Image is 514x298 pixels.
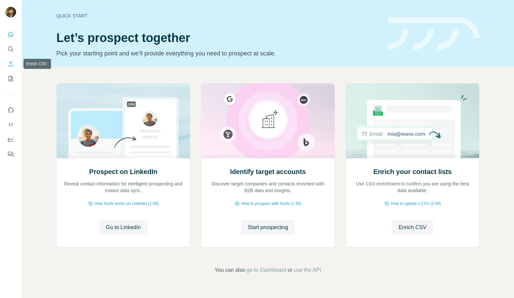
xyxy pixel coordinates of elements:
[5,104,16,116] button: Use Surfe on LinkedIn
[353,180,472,194] p: Use CSV enrichment to confirm you are using the best data available.
[392,220,433,235] button: Enrich CSV
[56,49,380,58] p: Pick your starting point and we’ll provide everything you need to prospect at scale.
[391,201,441,207] span: How to upload a CSV (2:59)
[215,266,245,274] span: You can also
[5,119,16,131] button: Use Surfe API
[388,17,479,50] img: banner
[106,223,141,231] span: Go to LinkedIn
[208,180,328,194] p: Discover target companies and contacts enriched with B2B data and insights.
[63,180,183,194] p: Reveal contact information for intelligent prospecting and instant data sync.
[5,7,16,17] img: Avatar
[201,84,335,158] img: Identify target accounts
[5,58,16,70] button: Enrich CSV
[5,73,16,85] button: My lists
[247,266,286,274] button: go to Dashboard
[373,167,452,176] h2: Enrich your contact lists
[56,12,380,19] div: Quick start
[248,223,288,231] span: Start prospecting
[241,220,295,235] button: Start prospecting
[56,84,190,158] img: Prospect on LinkedIn
[99,220,147,235] button: Go to LinkedIn
[89,167,157,176] h2: Prospect on LinkedIn
[241,201,301,207] span: How to prospect with Surfe (1:30)
[95,201,159,207] span: How Surfe works on LinkedIn (1:58)
[288,266,292,274] span: or
[5,28,16,40] button: Quick start
[5,148,16,160] button: Feedback
[5,133,16,145] button: Dashboard
[5,43,16,55] button: Search
[399,223,426,231] span: Enrich CSV
[230,167,306,176] h2: Identify target accounts
[346,84,479,158] img: Enrich your contact lists
[56,31,380,45] h1: Let’s prospect together
[294,266,321,274] button: use the API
